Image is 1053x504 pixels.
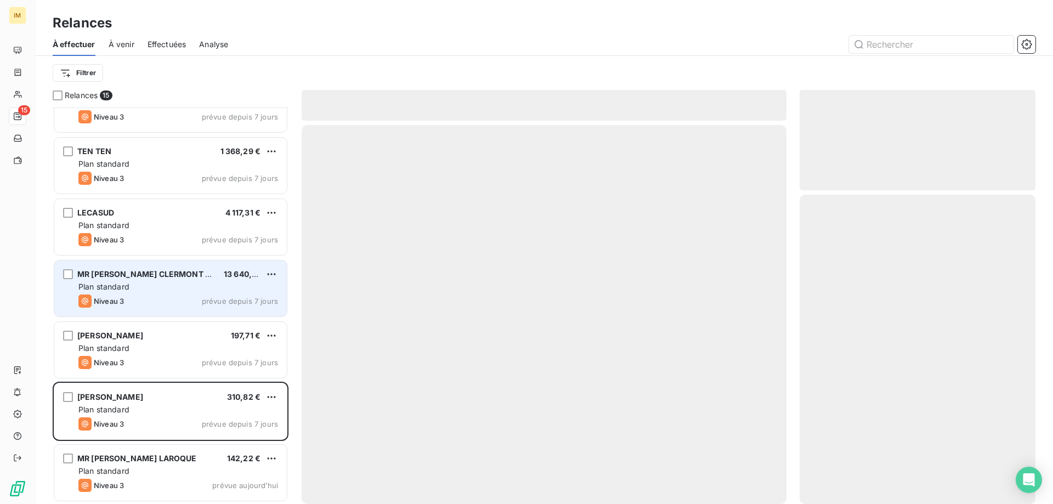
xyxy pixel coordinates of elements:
[9,7,26,24] div: IM
[202,420,278,428] span: prévue depuis 7 jours
[77,146,111,156] span: TEN TEN
[199,39,228,50] span: Analyse
[78,220,129,230] span: Plan standard
[77,269,247,279] span: MR [PERSON_NAME] CLERMONT L HERAULT
[202,112,278,121] span: prévue depuis 7 jours
[78,405,129,414] span: Plan standard
[100,90,112,100] span: 15
[78,466,129,475] span: Plan standard
[65,90,98,101] span: Relances
[78,343,129,353] span: Plan standard
[18,105,30,115] span: 15
[202,297,278,305] span: prévue depuis 7 jours
[227,392,261,401] span: 310,82 €
[53,13,112,33] h3: Relances
[94,420,124,428] span: Niveau 3
[94,358,124,367] span: Niveau 3
[202,174,278,183] span: prévue depuis 7 jours
[202,358,278,367] span: prévue depuis 7 jours
[77,454,197,463] span: MR [PERSON_NAME] LAROQUE
[224,269,269,279] span: 13 640,52 €
[94,235,124,244] span: Niveau 3
[77,208,114,217] span: LECASUD
[227,454,261,463] span: 142,22 €
[77,392,143,401] span: [PERSON_NAME]
[109,39,134,50] span: À venir
[1016,467,1042,493] div: Open Intercom Messenger
[94,297,124,305] span: Niveau 3
[94,481,124,490] span: Niveau 3
[212,481,278,490] span: prévue aujourd’hui
[9,480,26,497] img: Logo LeanPay
[53,107,288,504] div: grid
[94,174,124,183] span: Niveau 3
[94,112,124,121] span: Niveau 3
[202,235,278,244] span: prévue depuis 7 jours
[225,208,261,217] span: 4 117,31 €
[220,146,261,156] span: 1 368,29 €
[78,282,129,291] span: Plan standard
[53,39,95,50] span: À effectuer
[78,159,129,168] span: Plan standard
[148,39,186,50] span: Effectuées
[849,36,1014,53] input: Rechercher
[53,64,103,82] button: Filtrer
[77,331,143,340] span: [PERSON_NAME]
[231,331,261,340] span: 197,71 €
